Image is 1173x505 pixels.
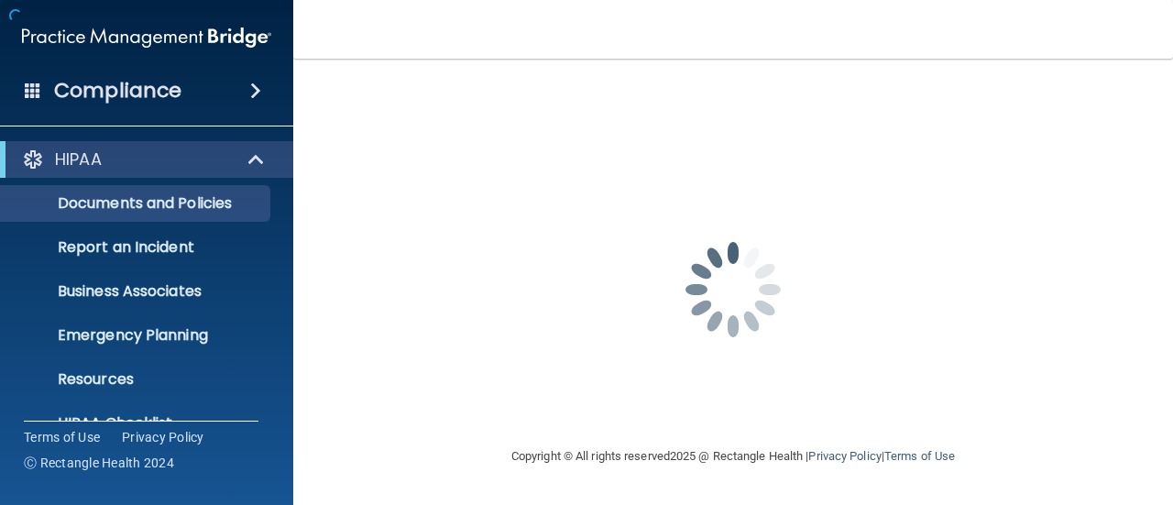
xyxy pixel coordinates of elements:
p: Emergency Planning [12,326,262,345]
a: Privacy Policy [808,449,881,463]
div: Copyright © All rights reserved 2025 @ Rectangle Health | | [399,427,1068,486]
a: Privacy Policy [122,428,204,446]
a: HIPAA [22,148,266,170]
p: HIPAA [55,148,102,170]
p: Report an Incident [12,238,262,257]
iframe: Drift Widget Chat Controller [856,375,1151,448]
p: HIPAA Checklist [12,414,262,433]
img: spinner.e123f6fc.gif [641,198,825,381]
a: Terms of Use [884,449,955,463]
a: Terms of Use [24,428,100,446]
img: PMB logo [22,19,271,56]
p: Business Associates [12,282,262,301]
span: Ⓒ Rectangle Health 2024 [24,454,174,472]
p: Resources [12,370,262,389]
h4: Compliance [54,78,181,104]
p: Documents and Policies [12,194,262,213]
